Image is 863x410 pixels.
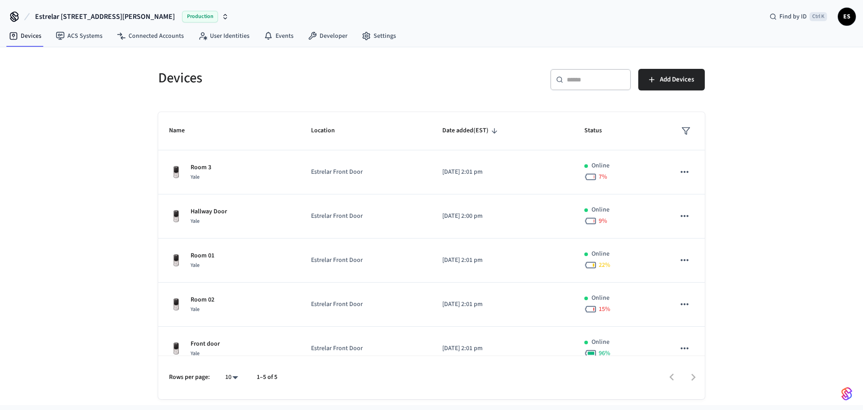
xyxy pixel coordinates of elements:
[182,11,218,23] span: Production
[158,112,705,371] table: sticky table
[442,256,563,265] p: [DATE] 2:01 pm
[221,371,242,384] div: 10
[599,172,607,181] span: 7 %
[191,339,220,349] p: Front door
[191,163,211,172] p: Room 3
[810,12,827,21] span: Ctrl K
[592,205,609,215] p: Online
[311,124,347,138] span: Location
[257,28,301,44] a: Events
[158,69,426,87] h5: Devices
[311,167,420,177] p: Estrelar Front Door
[311,300,420,309] p: Estrelar Front Door
[191,261,200,269] span: Yale
[592,161,609,171] p: Online
[257,373,277,382] p: 1–5 of 5
[311,344,420,353] p: Estrelar Front Door
[599,349,610,358] span: 96 %
[638,69,705,90] button: Add Devices
[191,306,200,313] span: Yale
[592,293,609,303] p: Online
[584,124,614,138] span: Status
[660,74,694,86] span: Add Devices
[169,209,183,224] img: Yale Assure Touchscreen Wifi Smart Lock, Satin Nickel, Front
[838,8,856,26] button: ES
[191,251,214,261] p: Room 01
[442,167,563,177] p: [DATE] 2:01 pm
[35,11,175,22] span: Estrelar [STREET_ADDRESS][PERSON_NAME]
[442,124,500,138] span: Date added(EST)
[191,217,200,225] span: Yale
[311,256,420,265] p: Estrelar Front Door
[442,344,563,353] p: [DATE] 2:01 pm
[599,261,610,270] span: 22 %
[169,165,183,180] img: Yale Assure Touchscreen Wifi Smart Lock, Satin Nickel, Front
[355,28,403,44] a: Settings
[191,295,214,305] p: Room 02
[191,28,257,44] a: User Identities
[169,297,183,312] img: Yale Assure Touchscreen Wifi Smart Lock, Satin Nickel, Front
[841,387,852,401] img: SeamLogoGradient.69752ec5.svg
[110,28,191,44] a: Connected Accounts
[599,216,607,225] span: 9 %
[191,173,200,181] span: Yale
[191,207,227,216] p: Hallway Door
[169,373,210,382] p: Rows per page:
[2,28,49,44] a: Devices
[311,212,420,221] p: Estrelar Front Door
[592,338,609,347] p: Online
[442,212,563,221] p: [DATE] 2:00 pm
[839,9,855,25] span: ES
[442,300,563,309] p: [DATE] 2:01 pm
[592,249,609,259] p: Online
[191,350,200,357] span: Yale
[169,253,183,268] img: Yale Assure Touchscreen Wifi Smart Lock, Satin Nickel, Front
[49,28,110,44] a: ACS Systems
[301,28,355,44] a: Developer
[169,342,183,356] img: Yale Assure Touchscreen Wifi Smart Lock, Satin Nickel, Front
[779,12,807,21] span: Find by ID
[762,9,834,25] div: Find by IDCtrl K
[599,305,610,314] span: 15 %
[169,124,196,138] span: Name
